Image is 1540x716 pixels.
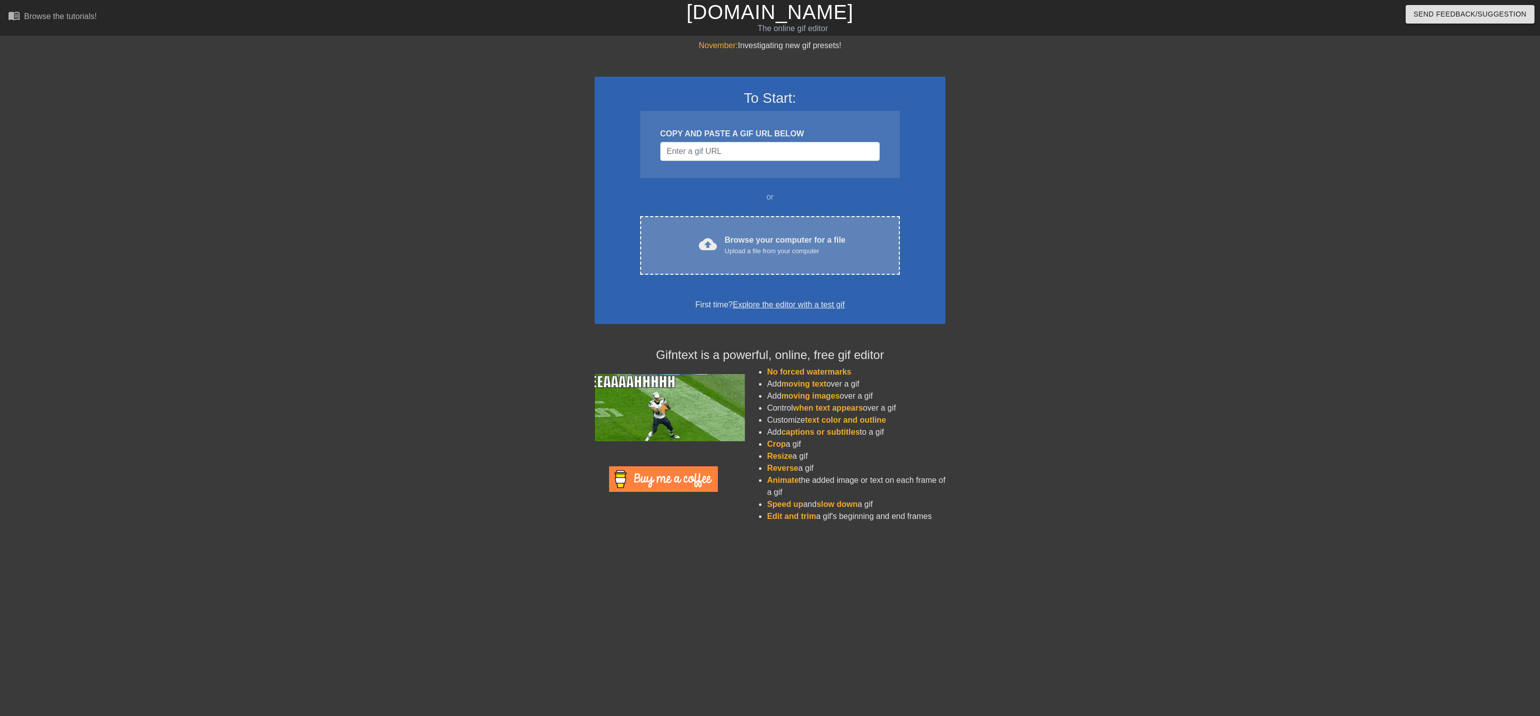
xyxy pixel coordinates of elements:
li: the added image or text on each frame of a gif [767,474,945,498]
div: Investigating new gif presets! [595,40,945,52]
span: No forced watermarks [767,368,851,376]
button: Send Feedback/Suggestion [1406,5,1534,24]
li: a gif [767,438,945,450]
span: Reverse [767,464,798,472]
span: when text appears [793,404,863,412]
div: Browse your computer for a file [725,234,846,256]
span: Animate [767,476,799,484]
span: Resize [767,452,793,460]
li: Add over a gif [767,378,945,390]
li: a gif [767,450,945,462]
li: and a gif [767,498,945,510]
h4: Gifntext is a powerful, online, free gif editor [595,348,945,363]
li: Add over a gif [767,390,945,402]
span: Speed up [767,500,803,508]
span: moving images [782,392,840,400]
span: menu_book [8,10,20,22]
li: Add to a gif [767,426,945,438]
div: or [621,191,919,203]
span: November: [699,41,738,50]
img: football_small.gif [595,374,745,441]
a: Explore the editor with a test gif [733,300,845,309]
input: Username [660,142,880,161]
a: Browse the tutorials! [8,10,97,25]
li: a gif's beginning and end frames [767,510,945,522]
span: Edit and trim [767,512,816,520]
span: cloud_upload [699,235,717,253]
span: captions or subtitles [782,428,860,436]
li: a gif [767,462,945,474]
span: slow down [817,500,858,508]
li: Customize [767,414,945,426]
span: moving text [782,380,827,388]
span: text color and outline [805,416,886,424]
div: First time? [608,299,932,311]
span: Send Feedback/Suggestion [1414,8,1526,21]
div: Browse the tutorials! [24,12,97,21]
div: Upload a file from your computer [725,246,846,256]
h3: To Start: [608,90,932,107]
img: Buy Me A Coffee [609,466,718,492]
li: Control over a gif [767,402,945,414]
div: COPY AND PASTE A GIF URL BELOW [660,128,880,140]
div: The online gif editor [518,23,1067,35]
a: [DOMAIN_NAME] [686,1,853,23]
span: Crop [767,440,786,448]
